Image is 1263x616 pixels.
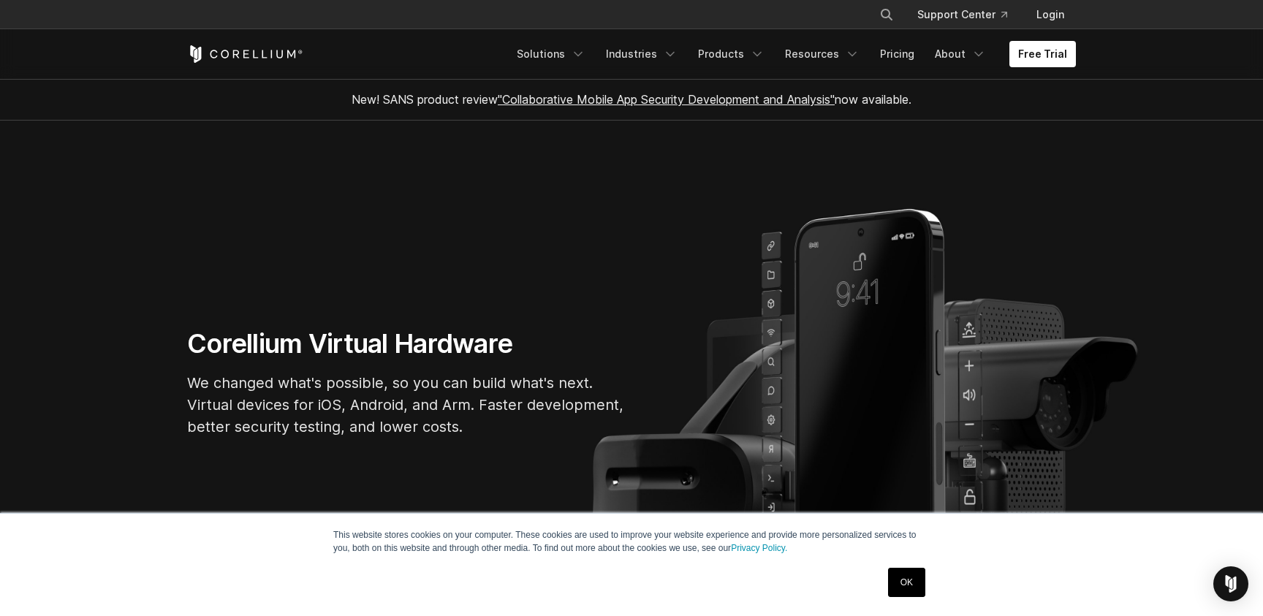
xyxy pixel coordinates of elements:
[888,568,925,597] a: OK
[1213,566,1248,601] div: Open Intercom Messenger
[776,41,868,67] a: Resources
[352,92,911,107] span: New! SANS product review now available.
[187,45,303,63] a: Corellium Home
[508,41,594,67] a: Solutions
[926,41,995,67] a: About
[862,1,1076,28] div: Navigation Menu
[1025,1,1076,28] a: Login
[187,327,626,360] h1: Corellium Virtual Hardware
[333,528,930,555] p: This website stores cookies on your computer. These cookies are used to improve your website expe...
[508,41,1076,67] div: Navigation Menu
[187,372,626,438] p: We changed what's possible, so you can build what's next. Virtual devices for iOS, Android, and A...
[689,41,773,67] a: Products
[498,92,835,107] a: "Collaborative Mobile App Security Development and Analysis"
[873,1,900,28] button: Search
[1009,41,1076,67] a: Free Trial
[906,1,1019,28] a: Support Center
[731,543,787,553] a: Privacy Policy.
[871,41,923,67] a: Pricing
[597,41,686,67] a: Industries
